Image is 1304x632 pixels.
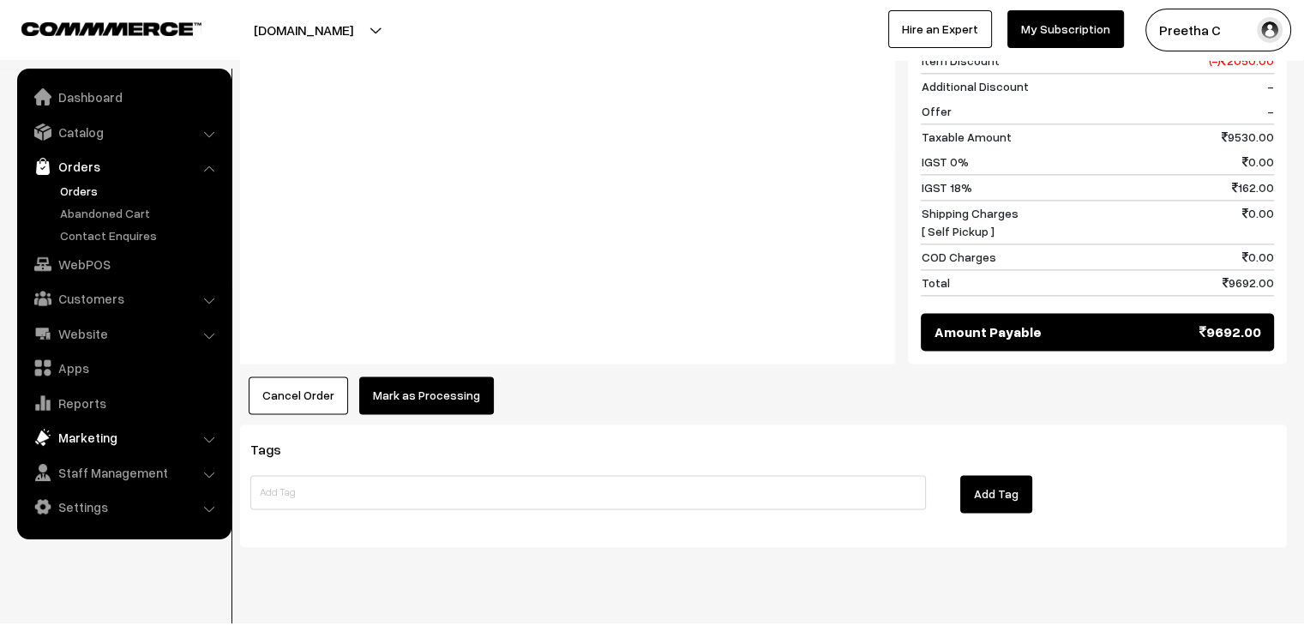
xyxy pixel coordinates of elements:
[21,283,225,314] a: Customers
[1232,178,1274,196] span: 162.00
[1267,77,1274,95] span: -
[21,117,225,147] a: Catalog
[21,491,225,522] a: Settings
[921,153,968,171] span: IGST 0%
[921,128,1011,146] span: Taxable Amount
[21,249,225,280] a: WebPOS
[56,226,225,244] a: Contact Enquires
[249,376,348,414] button: Cancel Order
[960,475,1032,513] button: Add Tag
[56,182,225,200] a: Orders
[21,457,225,488] a: Staff Management
[21,422,225,453] a: Marketing
[921,178,971,196] span: IGST 18%
[56,204,225,222] a: Abandoned Cart
[250,441,302,458] span: Tags
[359,376,494,414] button: Mark as Processing
[21,17,171,38] a: COMMMERCE
[1145,9,1291,51] button: Preetha C
[888,10,992,48] a: Hire an Expert
[21,318,225,349] a: Website
[921,77,1028,95] span: Additional Discount
[21,151,225,182] a: Orders
[21,81,225,112] a: Dashboard
[194,9,413,51] button: [DOMAIN_NAME]
[1223,274,1274,292] span: 9692.00
[21,388,225,418] a: Reports
[1242,153,1274,171] span: 0.00
[250,475,926,509] input: Add Tag
[1242,204,1274,240] span: 0.00
[1209,51,1274,69] span: (-) 2050.00
[921,274,949,292] span: Total
[934,322,1041,342] span: Amount Payable
[21,352,225,383] a: Apps
[1222,128,1274,146] span: 9530.00
[921,102,951,120] span: Offer
[921,51,999,69] span: Item Discount
[921,204,1018,240] span: Shipping Charges [ Self Pickup ]
[1257,17,1283,43] img: user
[1199,322,1261,342] span: 9692.00
[1242,248,1274,266] span: 0.00
[1007,10,1124,48] a: My Subscription
[1267,102,1274,120] span: -
[921,248,995,266] span: COD Charges
[21,22,201,35] img: COMMMERCE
